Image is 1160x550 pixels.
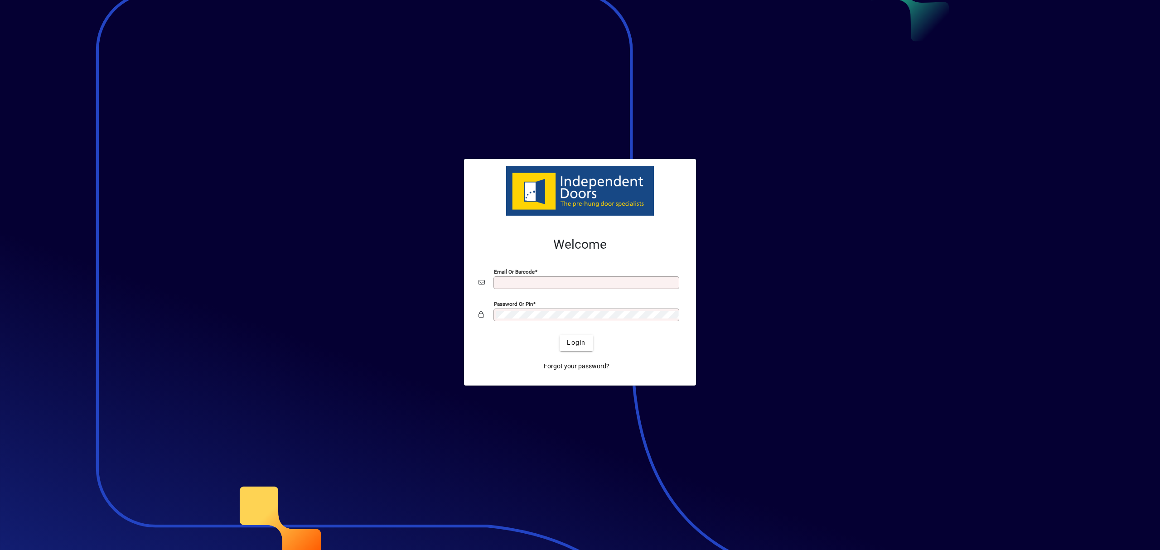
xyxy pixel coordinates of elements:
button: Login [560,335,593,351]
span: Login [567,338,585,347]
mat-label: Password or Pin [494,300,533,307]
a: Forgot your password? [540,358,613,375]
span: Forgot your password? [544,362,609,371]
h2: Welcome [478,237,681,252]
mat-label: Email or Barcode [494,268,535,275]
